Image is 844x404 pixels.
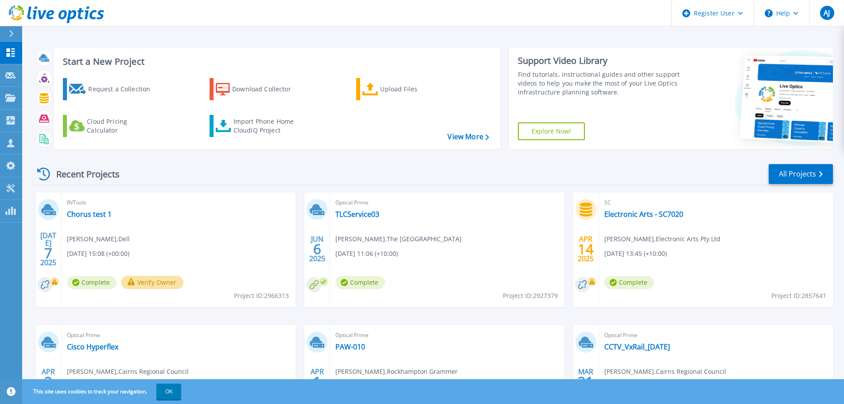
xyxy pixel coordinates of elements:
[335,330,559,340] span: Optical Prime
[121,276,183,289] button: Verify Owner
[577,233,594,265] div: APR 2025
[578,378,594,385] span: 31
[63,57,489,67] h3: Start a New Project
[44,378,52,385] span: 2
[335,210,379,219] a: TLCService03
[604,342,670,351] a: CCTV_VxRail_[DATE]
[156,384,181,400] button: OK
[356,78,455,100] a: Upload Files
[335,249,398,259] span: [DATE] 11:06 (+10:00)
[44,249,52,257] span: 7
[604,249,667,259] span: [DATE] 13:45 (+10:00)
[34,163,132,185] div: Recent Projects
[232,80,303,98] div: Download Collector
[63,115,162,137] a: Cloud Pricing Calculator
[67,276,117,289] span: Complete
[380,80,451,98] div: Upload Files
[604,234,720,244] span: [PERSON_NAME] , Electronic Arts Pty Ltd
[309,365,326,398] div: APR 2025
[88,80,159,98] div: Request a Collection
[824,9,830,16] span: AJ
[577,365,594,398] div: MAR 2025
[67,249,129,259] span: [DATE] 15:08 (+00:00)
[313,378,321,385] span: 1
[771,291,826,301] span: Project ID: 2857641
[210,78,308,100] a: Download Collector
[578,245,594,253] span: 14
[67,342,118,351] a: Cisco Hyperflex
[518,70,683,97] div: Find tutorials, instructional guides and other support videos to help you make the most of your L...
[233,117,303,135] div: Import Phone Home CloudIQ Project
[24,384,181,400] span: This site uses cookies to track your navigation.
[63,78,162,100] a: Request a Collection
[87,117,158,135] div: Cloud Pricing Calculator
[447,133,489,141] a: View More
[67,198,290,208] span: RVTools
[313,245,321,253] span: 6
[40,365,57,398] div: APR 2025
[309,233,326,265] div: JUN 2025
[335,342,365,351] a: PAW-010
[604,330,828,340] span: Optical Prime
[335,234,462,244] span: [PERSON_NAME] , The [GEOGRAPHIC_DATA]
[40,233,57,265] div: [DATE] 2025
[503,291,558,301] span: Project ID: 2927379
[604,198,828,208] span: SC
[335,367,458,377] span: [PERSON_NAME] , Rockhampton Grammer
[769,164,833,184] a: All Projects
[335,198,559,208] span: Optical Prime
[604,276,654,289] span: Complete
[518,55,683,67] div: Support Video Library
[67,367,189,377] span: [PERSON_NAME] , Cairns Regional Council
[604,367,726,377] span: [PERSON_NAME] , Cairns Regional Council
[335,276,385,289] span: Complete
[67,234,130,244] span: [PERSON_NAME] , Dell
[67,330,290,340] span: Optical Prime
[234,291,289,301] span: Project ID: 2966313
[518,122,585,140] a: Explore Now!
[67,210,112,219] a: Chorus test 1
[604,210,683,219] a: Electronic Arts - SC7020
